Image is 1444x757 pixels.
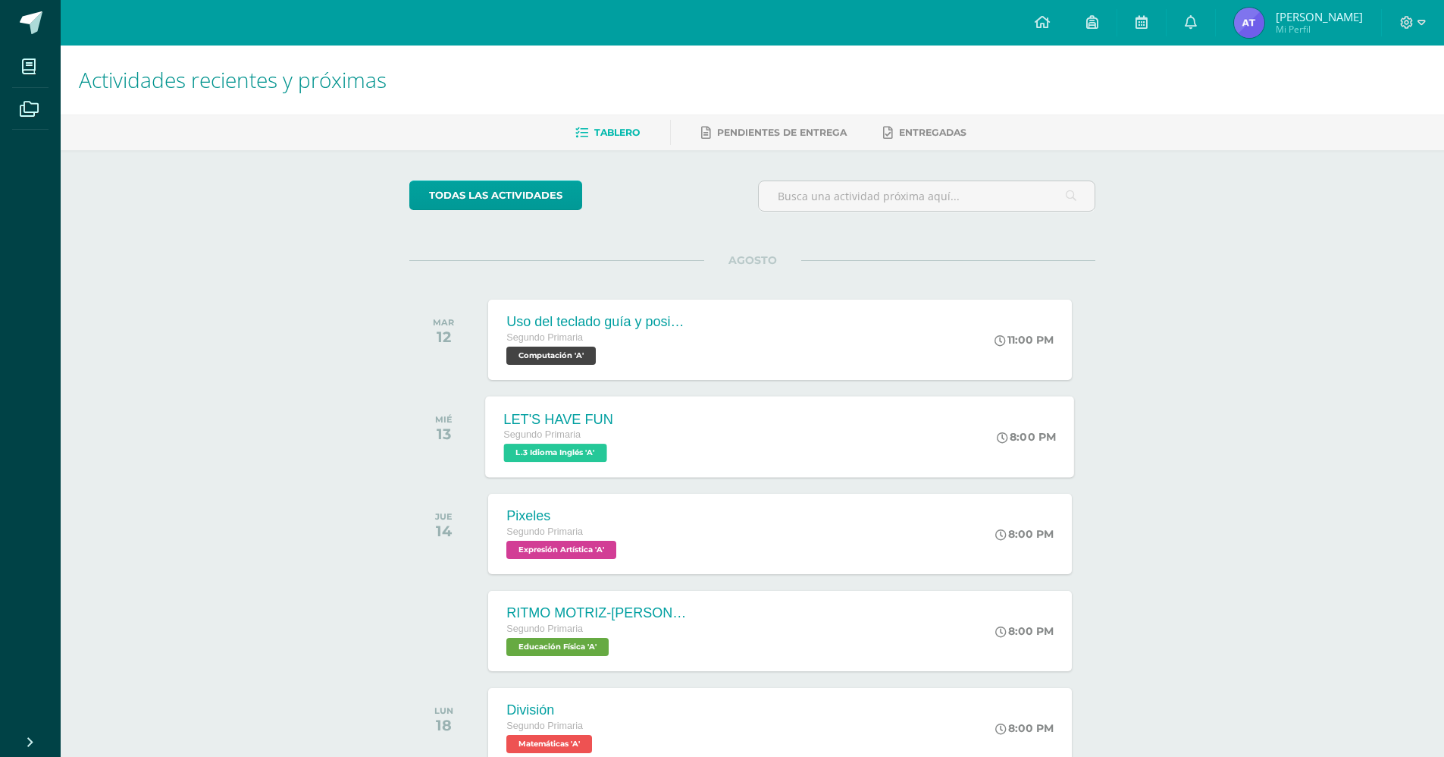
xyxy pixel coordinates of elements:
[701,121,847,145] a: Pendientes de entrega
[504,444,607,462] span: L.3 Idioma Inglés 'A'
[1276,9,1363,24] span: [PERSON_NAME]
[717,127,847,138] span: Pendientes de entrega
[506,526,583,537] span: Segundo Primaria
[704,253,801,267] span: AGOSTO
[506,721,583,731] span: Segundo Primaria
[504,429,581,440] span: Segundo Primaria
[433,317,454,328] div: MAR
[506,605,688,621] div: RITMO MOTRIZ-[PERSON_NAME] Y LIDERAZGO COMUNITARIO
[998,430,1057,444] div: 8:00 PM
[435,414,453,425] div: MIÉ
[594,127,640,138] span: Tablero
[435,511,453,522] div: JUE
[995,624,1054,638] div: 8:00 PM
[435,522,453,540] div: 14
[506,508,620,524] div: Pixeles
[506,702,596,718] div: División
[506,347,596,365] span: Computación 'A'
[995,527,1054,541] div: 8:00 PM
[506,624,583,634] span: Segundo Primaria
[995,721,1054,735] div: 8:00 PM
[506,638,609,656] span: Educación Física 'A'
[409,181,582,210] a: todas las Actividades
[79,65,387,94] span: Actividades recientes y próximas
[759,181,1095,211] input: Busca una actividad próxima aquí...
[506,314,688,330] div: Uso del teclado guía y posicionamiento de manos [PERSON_NAME]
[1234,8,1264,38] img: 8d5d476befb2b5383681745a6f0fc009.png
[433,328,454,346] div: 12
[883,121,966,145] a: Entregadas
[504,411,614,427] div: LET'S HAVE FUN
[506,735,592,753] span: Matemáticas 'A'
[575,121,640,145] a: Tablero
[506,332,583,343] span: Segundo Primaria
[434,716,453,734] div: 18
[506,541,616,559] span: Expresión Artística 'A'
[995,333,1054,347] div: 11:00 PM
[435,425,453,443] div: 13
[434,705,453,716] div: LUN
[1276,23,1363,36] span: Mi Perfil
[899,127,966,138] span: Entregadas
